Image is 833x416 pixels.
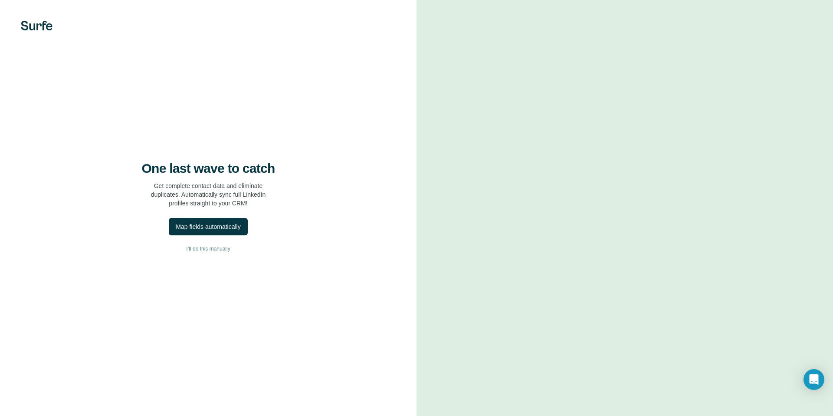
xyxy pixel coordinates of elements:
[176,222,240,231] div: Map fields automatically
[142,161,275,176] h4: One last wave to catch
[803,369,824,390] div: Open Intercom Messenger
[151,182,266,208] p: Get complete contact data and eliminate duplicates. Automatically sync full LinkedIn profiles str...
[17,242,399,255] button: I’ll do this manually
[169,218,247,235] button: Map fields automatically
[186,245,230,253] span: I’ll do this manually
[21,21,52,30] img: Surfe's logo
